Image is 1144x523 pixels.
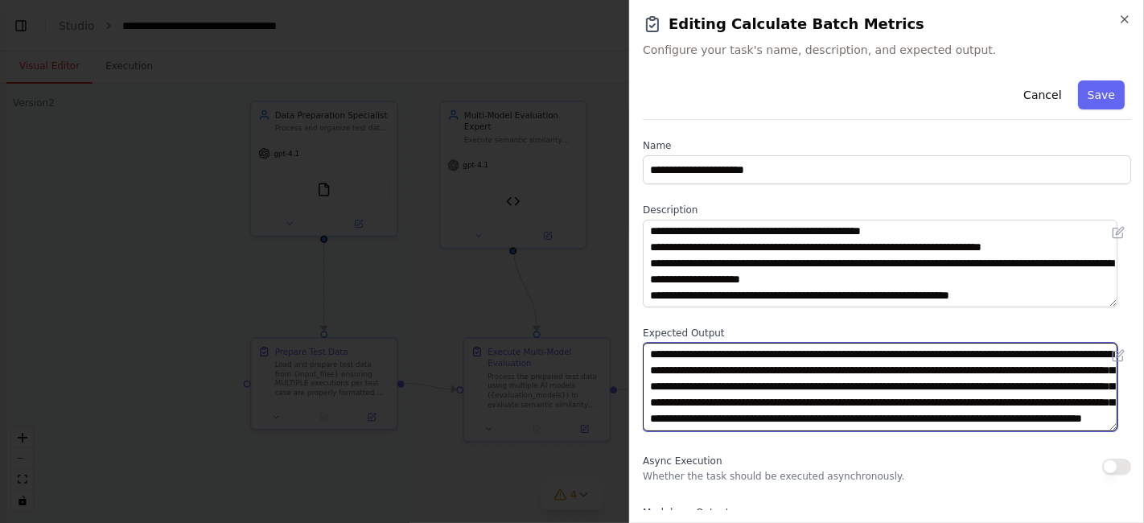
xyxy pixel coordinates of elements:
[643,139,1131,152] label: Name
[643,13,1131,35] h2: Editing Calculate Batch Metrics
[1078,80,1125,109] button: Save
[643,455,722,467] span: Async Execution
[643,42,1131,58] span: Configure your task's name, description, and expected output.
[1109,223,1128,242] button: Open in editor
[643,327,1131,340] label: Expected Output
[1109,346,1128,365] button: Open in editor
[643,470,904,483] p: Whether the task should be executed asynchronously.
[643,507,729,518] span: Markdown Output
[1014,80,1071,109] button: Cancel
[643,204,1131,216] label: Description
